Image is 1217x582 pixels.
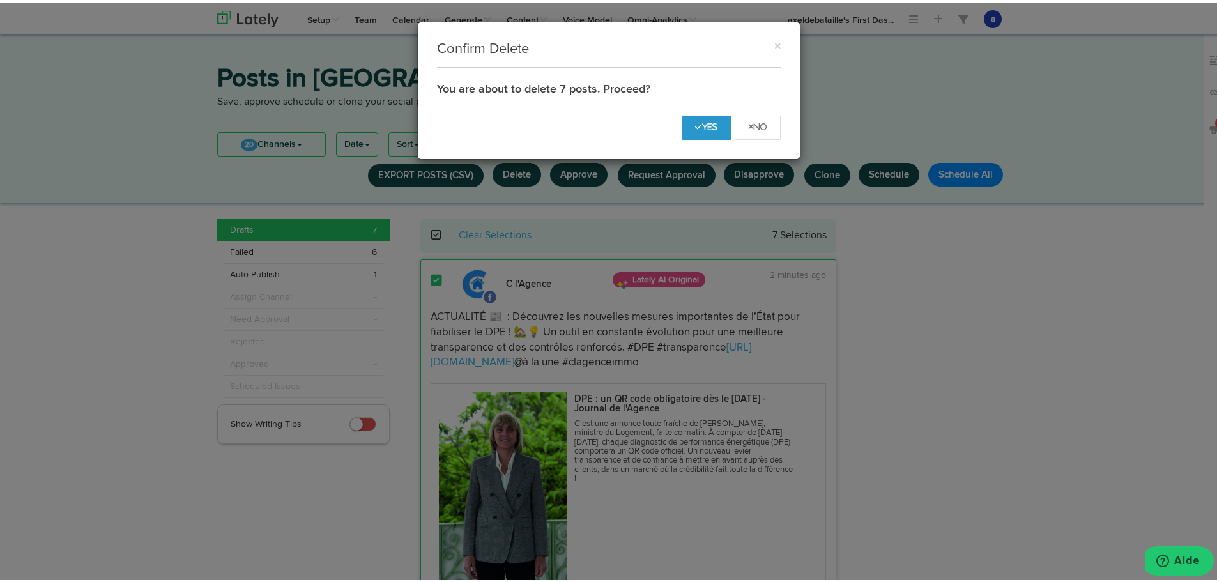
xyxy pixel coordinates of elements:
[437,81,781,94] h2: You are about to delete 7 posts. Proceed?
[748,121,767,128] i: No
[437,39,781,54] h1: Confirm Delete
[695,121,718,128] i: Yes
[774,38,781,51] button: ×
[1145,544,1214,576] iframe: Ouvre un widget dans lequel vous pouvez trouver plus d’informations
